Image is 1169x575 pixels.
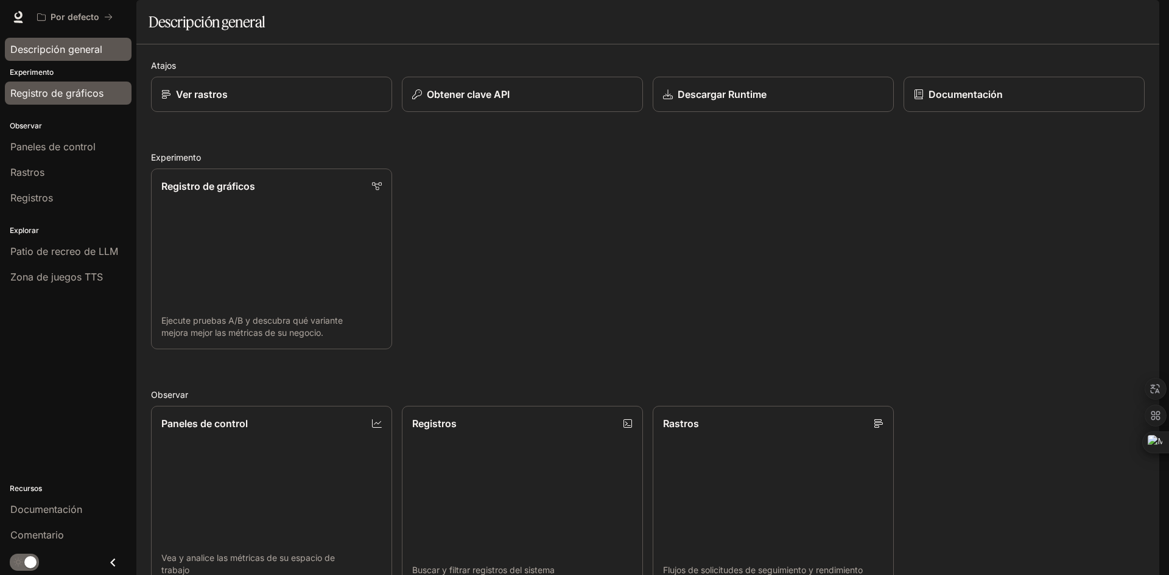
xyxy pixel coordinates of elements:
[32,5,118,29] button: Todos los espacios de trabajo
[149,13,265,31] font: Descripción general
[161,417,248,430] font: Paneles de control
[427,88,510,100] font: Obtener clave API
[653,77,894,112] a: Descargar Runtime
[678,88,767,100] font: Descargar Runtime
[161,315,343,338] font: Ejecute pruebas A/B y descubra qué variante mejora mejor las métricas de su negocio.
[161,180,255,192] font: Registro de gráficos
[412,565,555,575] font: Buscar y filtrar registros del sistema
[176,88,228,100] font: Ver rastros
[929,88,1003,100] font: Documentación
[151,77,392,112] a: Ver rastros
[663,565,863,575] font: Flujos de solicitudes de seguimiento y rendimiento
[161,552,335,575] font: Vea y analice las métricas de su espacio de trabajo
[663,417,699,430] font: Rastros
[412,417,457,430] font: Registros
[151,60,176,71] font: Atajos
[904,77,1145,112] a: Documentación
[402,77,643,112] button: Obtener clave API
[151,152,201,162] font: Experimento
[151,389,188,400] font: Observar
[151,169,392,349] a: Registro de gráficosEjecute pruebas A/B y descubra qué variante mejora mejor las métricas de su n...
[51,12,99,22] font: Por defecto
